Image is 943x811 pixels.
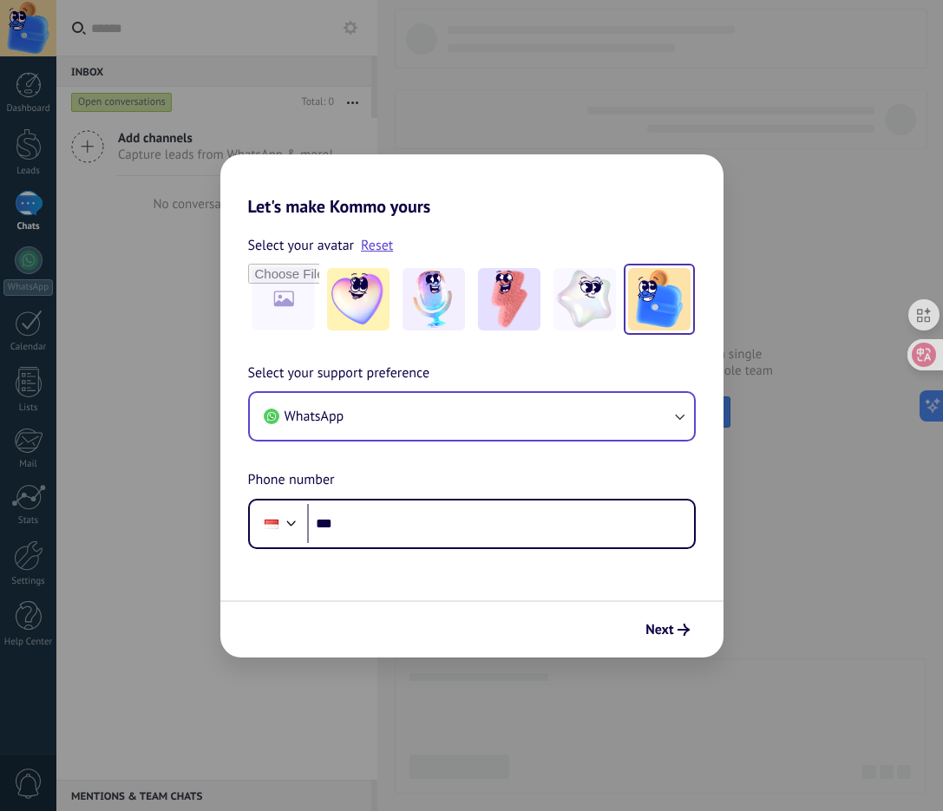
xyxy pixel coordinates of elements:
[220,154,724,217] h2: Let's make Kommo yours
[248,469,335,492] span: Phone number
[403,268,465,330] img: -2.jpeg
[361,237,393,254] a: Reset
[327,268,390,330] img: -1.jpeg
[553,268,616,330] img: -4.jpeg
[255,506,288,542] div: Indonesia: + 62
[248,363,430,385] span: Select your support preference
[248,234,355,257] span: Select your avatar
[285,408,344,425] span: WhatsApp
[638,615,697,644] button: Next
[250,393,694,440] button: WhatsApp
[478,268,540,330] img: -3.jpeg
[645,624,673,636] span: Next
[628,268,691,330] img: -5.jpeg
